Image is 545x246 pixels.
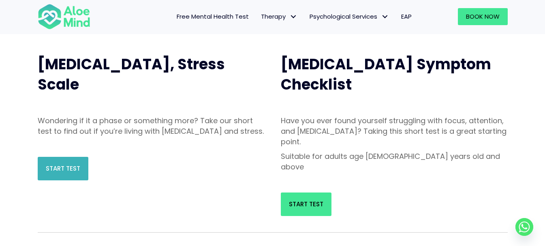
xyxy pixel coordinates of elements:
[281,193,331,216] a: Start Test
[458,8,508,25] a: Book Now
[38,116,265,137] p: Wondering if it a phase or something more? Take our short test to find out if you’re living with ...
[401,12,412,21] span: EAP
[171,8,255,25] a: Free Mental Health Test
[177,12,249,21] span: Free Mental Health Test
[395,8,418,25] a: EAP
[46,164,80,173] span: Start Test
[310,12,389,21] span: Psychological Services
[38,157,88,180] a: Start Test
[288,11,299,23] span: Therapy: submenu
[281,116,508,147] p: Have you ever found yourself struggling with focus, attention, and [MEDICAL_DATA]? Taking this sh...
[38,54,225,95] span: [MEDICAL_DATA], Stress Scale
[515,218,533,236] a: Whatsapp
[38,3,90,30] img: Aloe mind Logo
[379,11,391,23] span: Psychological Services: submenu
[255,8,303,25] a: TherapyTherapy: submenu
[303,8,395,25] a: Psychological ServicesPsychological Services: submenu
[261,12,297,21] span: Therapy
[466,12,500,21] span: Book Now
[281,54,491,95] span: [MEDICAL_DATA] Symptom Checklist
[281,151,508,172] p: Suitable for adults age [DEMOGRAPHIC_DATA] years old and above
[101,8,418,25] nav: Menu
[289,200,323,208] span: Start Test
